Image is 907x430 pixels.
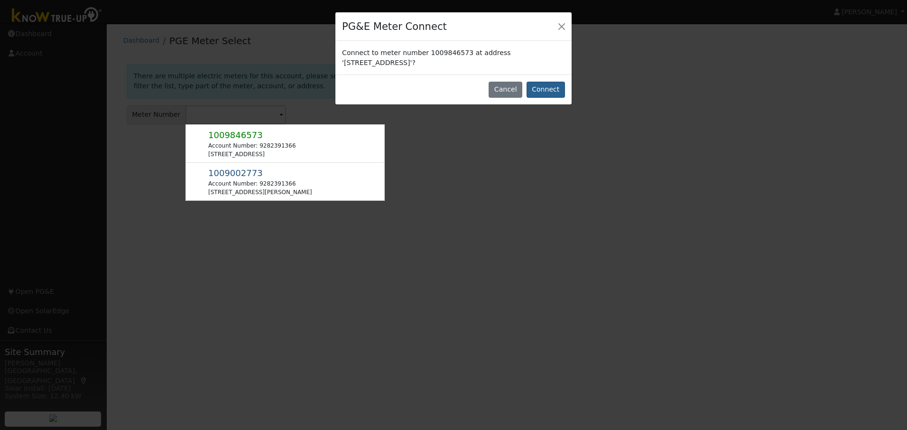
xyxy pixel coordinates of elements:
[208,179,312,188] div: Account Number: 9282391366
[527,82,565,98] button: Connect
[489,82,522,98] button: Cancel
[208,188,312,196] div: [STREET_ADDRESS][PERSON_NAME]
[555,19,568,33] button: Close
[208,170,263,178] span: Usage Point: 2082320823
[208,150,296,159] div: [STREET_ADDRESS]
[208,132,263,140] span: Usage Point: 6468320354
[208,168,263,178] span: 1009002773
[208,130,263,140] span: 1009846573
[335,41,572,74] div: Connect to meter number 1009846573 at address '[STREET_ADDRESS]'?
[208,141,296,150] div: Account Number: 9282391366
[342,19,447,34] h4: PG&E Meter Connect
